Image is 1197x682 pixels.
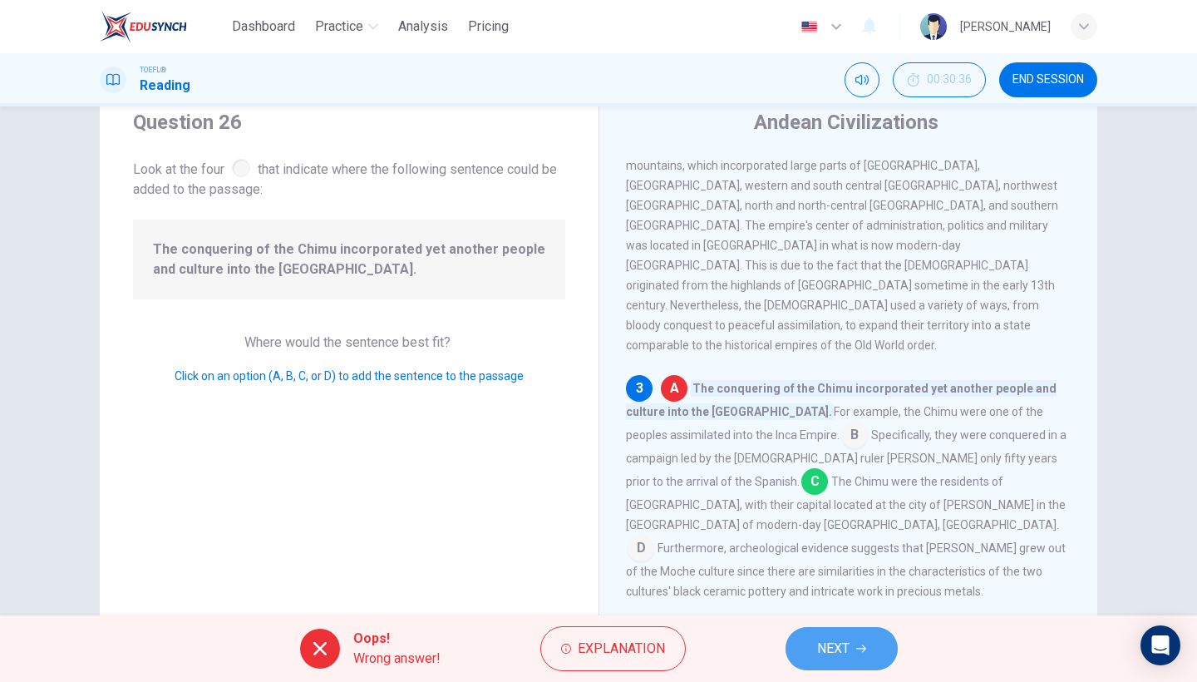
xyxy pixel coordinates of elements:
[661,375,687,402] span: A
[392,12,455,42] button: Analysis
[626,541,1066,598] span: Furthermore, archeological evidence suggests that [PERSON_NAME] grew out of the Moche culture sin...
[100,10,225,43] a: EduSynch logo
[308,12,385,42] button: Practice
[845,62,879,97] div: Mute
[626,375,653,402] div: 3
[315,17,363,37] span: Practice
[468,17,509,37] span: Pricing
[1140,625,1180,665] div: Open Intercom Messenger
[140,64,166,76] span: TOEFL®
[1012,73,1084,86] span: END SESSION
[960,17,1051,37] div: [PERSON_NAME]
[893,62,986,97] div: Hide
[140,76,190,96] h1: Reading
[540,626,686,671] button: Explanation
[175,369,524,383] span: Click on an option (A, B, C, or D) to add the sentence to the passage
[353,649,441,669] span: Wrong answer!
[920,13,947,40] img: Profile picture
[841,422,868,448] span: B
[626,405,1043,442] span: For example, the Chimu were one of the peoples assimilated into the Inca Empire.
[628,535,654,561] span: D
[353,629,441,649] span: Oops!
[786,627,898,670] button: NEXT
[754,109,938,136] h4: Andean Civilizations
[153,240,545,279] span: The conquering of the Chimu incorporated yet another people and culture into the [GEOGRAPHIC_DATA].
[626,428,1066,488] span: Specifically, they were conquered in a campaign led by the [DEMOGRAPHIC_DATA] ruler [PERSON_NAME]...
[626,380,1057,420] span: The conquering of the Chimu incorporated yet another people and culture into the [GEOGRAPHIC_DATA].
[244,334,454,350] span: Where would the sentence best fit?
[626,475,1066,531] span: The Chimu were the residents of [GEOGRAPHIC_DATA], with their capital located at the city of [PER...
[461,12,515,42] button: Pricing
[817,637,850,660] span: NEXT
[578,637,665,660] span: Explanation
[398,17,448,37] span: Analysis
[626,99,1058,352] span: The Inca Empire was the largest empire in [GEOGRAPHIC_DATA]. The [DEMOGRAPHIC_DATA] succeeded in ...
[999,62,1097,97] button: END SESSION
[100,10,187,43] img: EduSynch logo
[927,73,972,86] span: 00:30:36
[801,468,828,495] span: C
[799,21,820,33] img: en
[225,12,302,42] button: Dashboard
[133,109,565,136] h4: Question 26
[133,156,565,200] span: Look at the four that indicate where the following sentence could be added to the passage:
[893,62,986,97] button: 00:30:36
[232,17,295,37] span: Dashboard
